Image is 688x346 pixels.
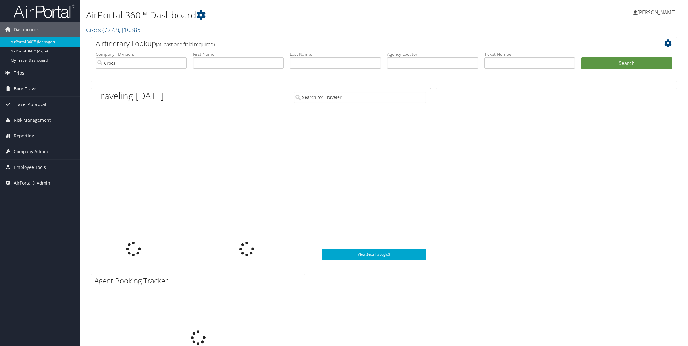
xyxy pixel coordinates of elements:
span: ( 7772 ) [102,26,119,34]
span: Company Admin [14,144,48,159]
label: Company - Division: [96,51,187,57]
span: Reporting [14,128,34,144]
h1: AirPortal 360™ Dashboard [86,9,483,22]
input: Search for Traveler [294,92,426,103]
a: [PERSON_NAME] [633,3,682,22]
button: Search [581,57,672,70]
span: Travel Approval [14,97,46,112]
span: AirPortal® Admin [14,175,50,191]
h2: Airtinerary Lookup [96,38,623,49]
span: Dashboards [14,22,39,37]
label: Ticket Number: [484,51,575,57]
a: Crocs [86,26,142,34]
a: View SecurityLogic® [322,249,426,260]
label: Agency Locator: [387,51,478,57]
span: [PERSON_NAME] [638,9,676,16]
span: Employee Tools [14,160,46,175]
h2: Agent Booking Tracker [94,275,305,286]
img: airportal-logo.png [14,4,75,18]
label: Last Name: [290,51,381,57]
span: Book Travel [14,81,38,96]
span: Trips [14,65,24,81]
span: , [ 10385 ] [119,26,142,34]
span: (at least one field required) [156,41,215,48]
span: Risk Management [14,112,51,128]
h1: Traveling [DATE] [96,89,164,102]
label: First Name: [193,51,284,57]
